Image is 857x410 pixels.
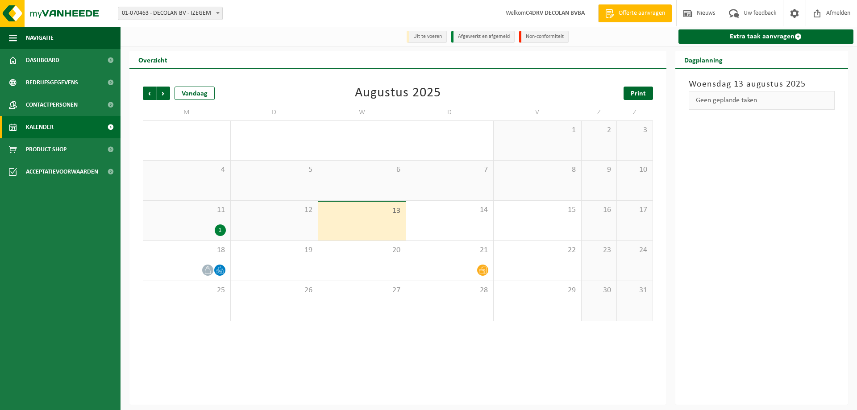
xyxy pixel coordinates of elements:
[411,205,489,215] span: 14
[498,125,577,135] span: 1
[26,116,54,138] span: Kalender
[118,7,223,20] span: 01-070463 - DECOLAN BV - IZEGEM
[148,165,226,175] span: 4
[407,31,447,43] li: Uit te voeren
[129,51,176,68] h2: Overzicht
[235,205,314,215] span: 12
[631,90,646,97] span: Print
[586,286,612,295] span: 30
[498,286,577,295] span: 29
[148,286,226,295] span: 25
[323,245,401,255] span: 20
[235,165,314,175] span: 5
[215,224,226,236] div: 1
[157,87,170,100] span: Volgende
[498,165,577,175] span: 8
[231,104,319,120] td: D
[143,87,156,100] span: Vorige
[148,245,226,255] span: 18
[586,165,612,175] span: 9
[26,71,78,94] span: Bedrijfsgegevens
[323,165,401,175] span: 6
[675,51,732,68] h2: Dagplanning
[582,104,617,120] td: Z
[498,205,577,215] span: 15
[411,286,489,295] span: 28
[616,9,667,18] span: Offerte aanvragen
[621,125,648,135] span: 3
[355,87,441,100] div: Augustus 2025
[318,104,406,120] td: W
[175,87,215,100] div: Vandaag
[519,31,569,43] li: Non-conformiteit
[148,205,226,215] span: 11
[26,94,78,116] span: Contactpersonen
[118,7,222,20] span: 01-070463 - DECOLAN BV - IZEGEM
[586,205,612,215] span: 16
[235,245,314,255] span: 19
[26,27,54,49] span: Navigatie
[323,206,401,216] span: 13
[26,138,67,161] span: Product Shop
[621,165,648,175] span: 10
[598,4,672,22] a: Offerte aanvragen
[494,104,582,120] td: V
[689,78,835,91] h3: Woensdag 13 augustus 2025
[678,29,854,44] a: Extra taak aanvragen
[143,104,231,120] td: M
[689,91,835,110] div: Geen geplande taken
[406,104,494,120] td: D
[621,286,648,295] span: 31
[323,286,401,295] span: 27
[498,245,577,255] span: 22
[526,10,585,17] strong: C4DRV DECOLAN BVBA
[451,31,515,43] li: Afgewerkt en afgemeld
[617,104,653,120] td: Z
[26,49,59,71] span: Dashboard
[621,205,648,215] span: 17
[586,125,612,135] span: 2
[411,245,489,255] span: 21
[621,245,648,255] span: 24
[235,286,314,295] span: 26
[411,165,489,175] span: 7
[586,245,612,255] span: 23
[26,161,98,183] span: Acceptatievoorwaarden
[624,87,653,100] a: Print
